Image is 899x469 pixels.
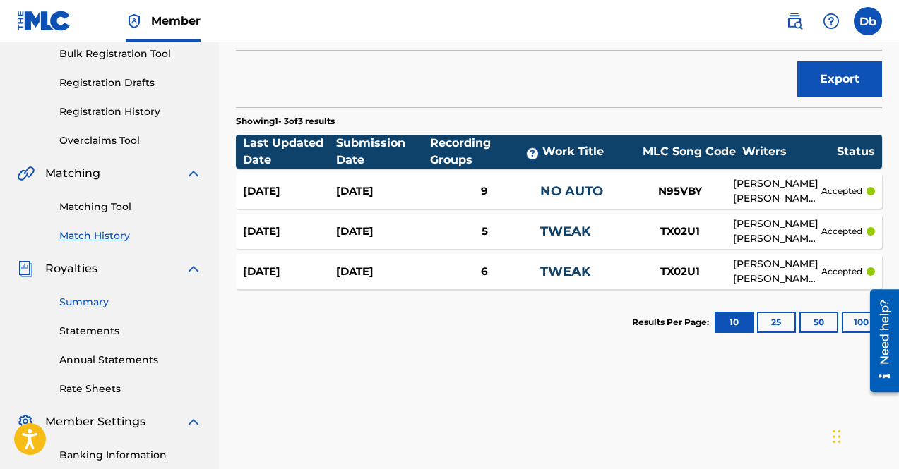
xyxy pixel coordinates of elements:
[542,143,636,160] div: Work Title
[632,316,713,329] p: Results Per Page:
[59,47,202,61] a: Bulk Registration Tool
[540,264,590,279] a: TWEAK
[151,13,201,29] span: Member
[17,413,34,430] img: Member Settings
[733,176,821,206] div: [PERSON_NAME] [PERSON_NAME], [PERSON_NAME] [PERSON_NAME]
[45,165,100,182] span: Matching
[733,217,821,246] div: [PERSON_NAME] [PERSON_NAME], [PERSON_NAME], [PERSON_NAME]
[430,135,542,169] div: Recording Groups
[59,200,202,214] a: Matching Tool
[243,224,336,240] div: [DATE]
[833,415,841,458] div: Drag
[429,224,540,240] div: 5
[429,264,540,280] div: 6
[59,229,202,243] a: Match History
[823,13,840,30] img: help
[817,7,845,35] div: Help
[336,224,429,240] div: [DATE]
[59,324,202,339] a: Statements
[336,135,429,169] div: Submission Date
[742,143,837,160] div: Writers
[45,413,145,430] span: Member Settings
[243,135,336,169] div: Last Updated Date
[243,264,336,280] div: [DATE]
[821,225,862,238] p: accepted
[59,353,202,367] a: Annual Statements
[733,257,821,286] div: [PERSON_NAME] [PERSON_NAME], [PERSON_NAME], [PERSON_NAME]
[17,11,71,31] img: MLC Logo
[236,115,335,128] p: Showing 1 - 3 of 3 results
[126,13,143,30] img: Top Rightsholder
[429,183,540,200] div: 9
[185,165,202,182] img: expand
[45,260,97,277] span: Royalties
[527,148,538,159] span: ?
[780,7,809,35] a: Public Search
[185,413,202,430] img: expand
[336,264,429,280] div: [DATE]
[797,61,882,97] button: Export
[842,312,881,333] button: 100
[837,143,875,160] div: Status
[854,7,882,35] div: User Menu
[17,165,35,182] img: Matching
[59,382,202,396] a: Rate Sheets
[636,143,742,160] div: MLC Song Code
[59,295,202,310] a: Summary
[540,183,603,199] a: NO AUTO
[821,265,862,278] p: accepted
[627,264,733,280] div: TX02U1
[243,183,336,200] div: [DATE]
[627,183,733,200] div: N95VBY
[336,183,429,200] div: [DATE]
[59,133,202,148] a: Overclaims Tool
[627,224,733,240] div: TX02U1
[757,312,796,333] button: 25
[540,224,590,239] a: TWEAK
[59,104,202,119] a: Registration History
[59,448,202,463] a: Banking Information
[17,260,34,277] img: Royalties
[821,185,862,197] p: accepted
[828,401,899,469] iframe: Chat Widget
[715,312,754,333] button: 10
[859,284,899,398] iframe: Resource Center
[799,312,838,333] button: 50
[185,260,202,277] img: expand
[59,75,202,90] a: Registration Drafts
[786,13,803,30] img: search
